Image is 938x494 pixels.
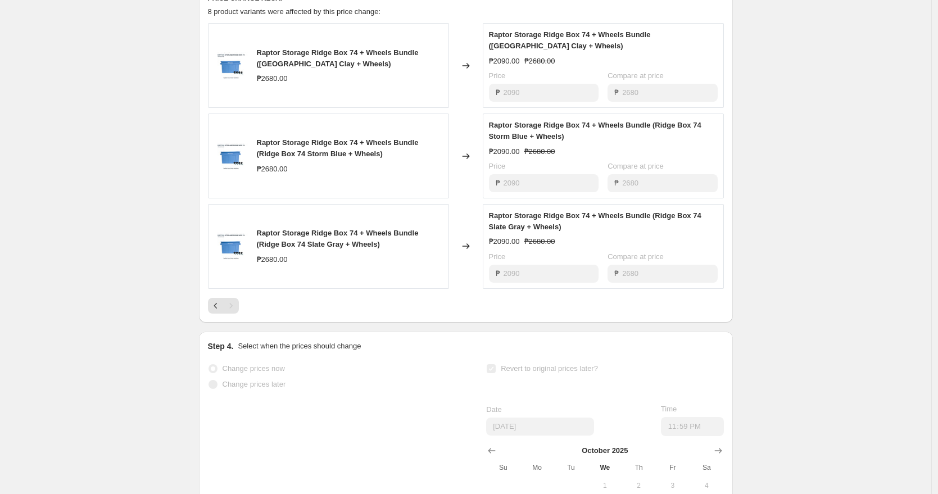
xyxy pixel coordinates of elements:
th: Tuesday [554,459,588,477]
span: Raptor Storage Ridge Box 74 + Wheels Bundle (Ridge Box 74 Storm Blue + Wheels) [489,121,701,141]
img: ginee_20250924110247018_9550113199_80x.jpg [214,49,248,83]
span: Fr [660,463,685,472]
span: Sa [694,463,719,472]
img: ginee_20250924110247018_9550113199_80x.jpg [214,139,248,173]
span: Change prices later [223,380,286,388]
span: Th [626,463,651,472]
span: Mo [525,463,550,472]
span: ₱ [496,179,500,187]
div: ₱2090.00 [489,56,520,67]
span: Compare at price [608,162,664,170]
span: 1 [592,481,617,490]
span: Revert to original prices later? [501,364,598,373]
span: Raptor Storage Ridge Box 74 + Wheels Bundle (Ridge Box 74 Slate Gray + Wheels) [257,229,419,248]
span: Compare at price [608,71,664,80]
input: 10/8/2025 [486,418,594,436]
input: 12:00 [661,417,724,436]
button: Show next month, November 2025 [710,443,726,459]
span: Tu [559,463,583,472]
span: Date [486,405,501,414]
span: Time [661,405,677,413]
span: Price [489,252,506,261]
th: Sunday [486,459,520,477]
span: 3 [660,481,685,490]
div: ₱2680.00 [257,164,288,175]
span: Compare at price [608,252,664,261]
span: Price [489,71,506,80]
span: Su [491,463,515,472]
th: Saturday [690,459,723,477]
span: ₱ [614,179,619,187]
span: Raptor Storage Ridge Box 74 + Wheels Bundle (Ridge Box 74 Storm Blue + Wheels) [257,138,419,158]
span: 4 [694,481,719,490]
span: Raptor Storage Ridge Box 74 + Wheels Bundle ([GEOGRAPHIC_DATA] Clay + Wheels) [257,48,419,68]
span: ₱ [614,88,619,97]
img: ginee_20250924110247018_9550113199_80x.jpg [214,229,248,263]
button: Show previous month, September 2025 [484,443,500,459]
strike: ₱2680.00 [524,146,555,157]
span: 8 product variants were affected by this price change: [208,7,381,16]
span: Change prices now [223,364,285,373]
th: Wednesday [588,459,622,477]
div: ₱2090.00 [489,236,520,247]
button: Previous [208,298,224,314]
nav: Pagination [208,298,239,314]
span: Price [489,162,506,170]
span: We [592,463,617,472]
span: Raptor Storage Ridge Box 74 + Wheels Bundle (Ridge Box 74 Slate Gray + Wheels) [489,211,701,231]
span: Raptor Storage Ridge Box 74 + Wheels Bundle ([GEOGRAPHIC_DATA] Clay + Wheels) [489,30,651,50]
span: ₱ [614,269,619,278]
div: ₱2090.00 [489,146,520,157]
div: ₱2680.00 [257,254,288,265]
strike: ₱2680.00 [524,236,555,247]
th: Monday [520,459,554,477]
span: ₱ [496,88,500,97]
span: 2 [626,481,651,490]
strike: ₱2680.00 [524,56,555,67]
span: ₱ [496,269,500,278]
h2: Step 4. [208,341,234,352]
p: Select when the prices should change [238,341,361,352]
th: Thursday [622,459,655,477]
th: Friday [656,459,690,477]
div: ₱2680.00 [257,73,288,84]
